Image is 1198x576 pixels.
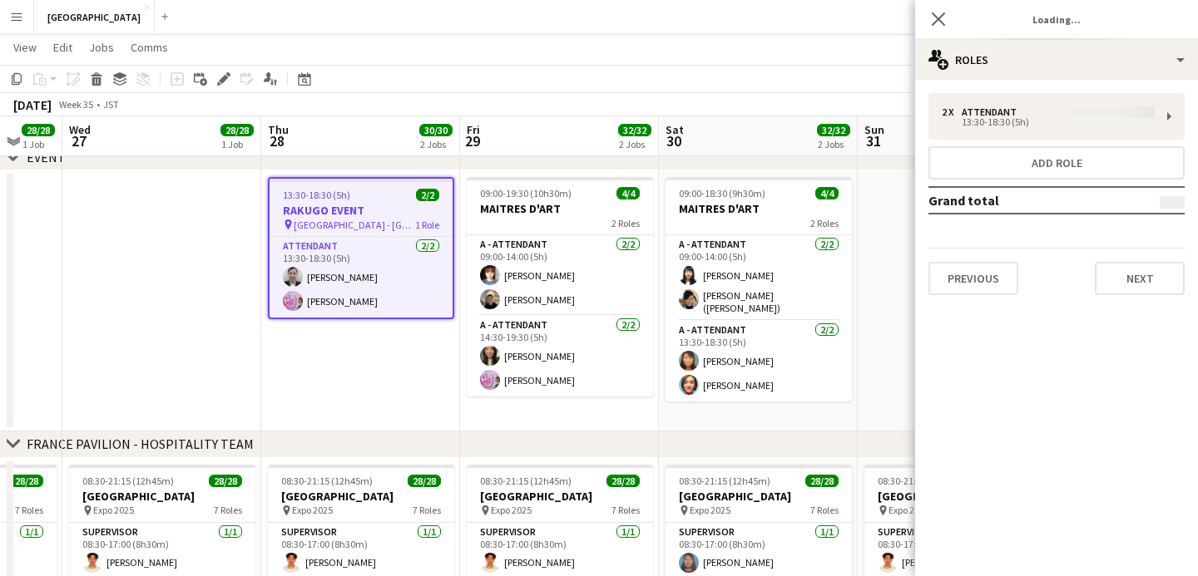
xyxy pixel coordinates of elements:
app-card-role: ATTENDANT2/213:30-18:30 (5h)[PERSON_NAME][PERSON_NAME] [270,237,453,318]
span: 28/28 [22,124,55,136]
span: 32/32 [817,124,850,136]
button: Next [1095,262,1185,295]
a: View [7,37,43,58]
span: 08:30-21:15 (12h45m) [878,475,969,487]
h3: [GEOGRAPHIC_DATA] [864,489,1051,504]
span: 28/28 [220,124,254,136]
div: FRANCE PAVILION - HOSPITALITY TEAM [27,436,254,452]
h3: MAITRES D'ART [467,201,653,216]
app-job-card: 13:30-18:30 (5h)2/2RAKUGO EVENT [GEOGRAPHIC_DATA] - [GEOGRAPHIC_DATA] EXPO 20251 RoleATTENDANT2/2... [268,177,454,319]
a: Comms [124,37,175,58]
span: 28 [265,131,289,150]
h3: [GEOGRAPHIC_DATA] [666,489,852,504]
td: Grand total [928,187,1116,214]
span: 09:00-19:30 (10h30m) [480,187,572,199]
span: Sun [864,122,884,137]
span: 7 Roles [15,504,43,516]
span: 28/28 [10,475,43,487]
span: 2 Roles [810,217,839,229]
span: 08:30-21:15 (12h45m) [82,475,174,487]
span: Expo 2025 [690,504,730,516]
app-card-role: A - ATTENDANT2/214:30-19:30 (5h)[PERSON_NAME][PERSON_NAME] [467,316,653,396]
span: Week 35 [55,98,97,111]
h3: [GEOGRAPHIC_DATA] [69,489,255,504]
span: Fri [467,122,480,137]
div: 1 Job [221,138,253,150]
span: Thu [268,122,289,137]
app-card-role: A - ATTENDANT2/209:00-14:00 (5h)[PERSON_NAME][PERSON_NAME]([PERSON_NAME]) [666,235,852,321]
span: Expo 2025 [292,504,333,516]
span: Sat [666,122,684,137]
span: [GEOGRAPHIC_DATA] - [GEOGRAPHIC_DATA] EXPO 2025 [294,219,415,231]
span: 08:30-21:15 (12h45m) [281,475,373,487]
span: 31 [862,131,884,150]
h3: Loading... [915,8,1198,30]
span: Expo 2025 [889,504,929,516]
span: Edit [53,40,72,55]
button: [GEOGRAPHIC_DATA] [34,1,155,33]
span: 4/4 [616,187,640,199]
div: EVENT [27,149,66,165]
span: 2/2 [416,189,439,201]
span: 32/32 [618,124,651,136]
span: Expo 2025 [491,504,532,516]
span: Wed [69,122,91,137]
span: 28/28 [209,475,242,487]
span: 2 Roles [611,217,640,229]
span: 1 Role [415,219,439,231]
span: 7 Roles [611,504,640,516]
a: Edit [47,37,79,58]
h3: MAITRES D'ART [666,201,852,216]
span: 7 Roles [413,504,441,516]
span: Jobs [89,40,114,55]
span: 28/28 [606,475,640,487]
h3: [GEOGRAPHIC_DATA] [467,489,653,504]
span: 30 [663,131,684,150]
span: 28/28 [805,475,839,487]
app-job-card: 09:00-19:30 (10h30m)4/4MAITRES D'ART2 RolesA - ATTENDANT2/209:00-14:00 (5h)[PERSON_NAME][PERSON_N... [467,177,653,396]
span: 09:00-18:30 (9h30m) [679,187,765,199]
app-card-role: A - ATTENDANT2/213:30-18:30 (5h)[PERSON_NAME][PERSON_NAME] [666,321,852,401]
span: 08:30-21:15 (12h45m) [679,475,770,487]
span: Expo 2025 [93,504,134,516]
div: JST [103,98,119,111]
div: 2 Jobs [420,138,452,150]
h3: RAKUGO EVENT [270,203,453,218]
span: 30/30 [419,124,453,136]
div: [DATE] [13,96,52,113]
span: 13:30-18:30 (5h) [283,189,350,201]
span: 7 Roles [810,504,839,516]
app-card-role: A - ATTENDANT2/209:00-14:00 (5h)[PERSON_NAME][PERSON_NAME] [467,235,653,316]
span: View [13,40,37,55]
div: 2 Jobs [818,138,849,150]
a: Jobs [82,37,121,58]
span: 27 [67,131,91,150]
div: Roles [915,40,1198,80]
div: 1 Job [22,138,54,150]
div: 2 Jobs [619,138,651,150]
button: Previous [928,262,1018,295]
span: 08:30-21:15 (12h45m) [480,475,572,487]
span: 4/4 [815,187,839,199]
span: 29 [464,131,480,150]
app-job-card: 09:00-18:30 (9h30m)4/4MAITRES D'ART2 RolesA - ATTENDANT2/209:00-14:00 (5h)[PERSON_NAME][PERSON_NA... [666,177,852,401]
span: 28/28 [408,475,441,487]
button: Add role [928,146,1185,180]
span: Comms [131,40,168,55]
span: 7 Roles [214,504,242,516]
h3: [GEOGRAPHIC_DATA] [268,489,454,504]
